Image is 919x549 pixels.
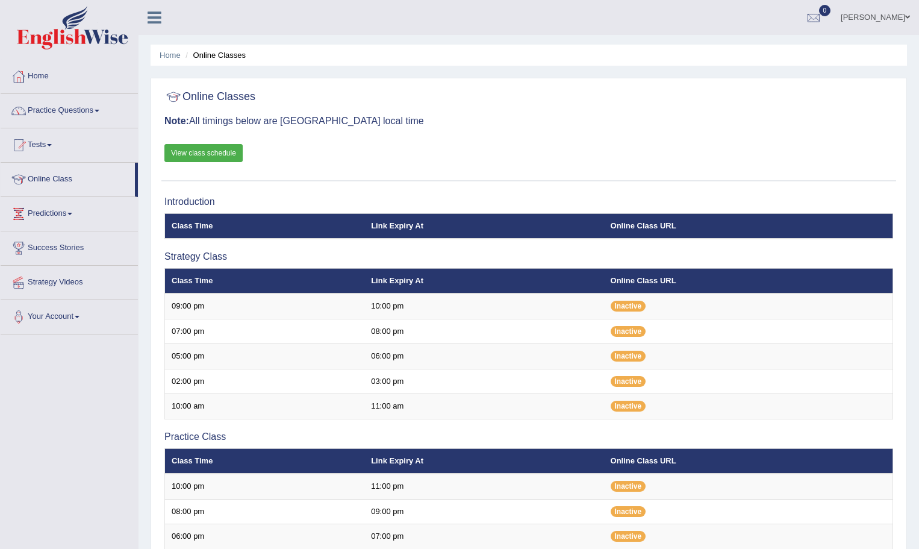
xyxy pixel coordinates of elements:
h3: All timings below are [GEOGRAPHIC_DATA] local time [164,116,893,127]
a: Success Stories [1,231,138,262]
li: Online Classes [182,49,246,61]
b: Note: [164,116,189,126]
a: Online Class [1,163,135,193]
span: Inactive [611,531,646,542]
a: Your Account [1,300,138,330]
td: 11:00 am [364,394,603,419]
span: Inactive [611,301,646,312]
th: Class Time [165,268,365,293]
th: Link Expiry At [364,448,603,474]
span: Inactive [611,376,646,387]
th: Online Class URL [604,213,893,239]
td: 03:00 pm [364,369,603,394]
td: 07:00 pm [165,319,365,344]
h3: Strategy Class [164,251,893,262]
span: Inactive [611,326,646,337]
td: 08:00 pm [364,319,603,344]
span: 0 [819,5,831,16]
span: Inactive [611,481,646,492]
a: Strategy Videos [1,266,138,296]
td: 10:00 pm [364,293,603,319]
th: Link Expiry At [364,213,603,239]
h3: Practice Class [164,431,893,442]
a: Predictions [1,197,138,227]
td: 10:00 am [165,394,365,419]
td: 08:00 pm [165,499,365,524]
span: Inactive [611,351,646,362]
td: 10:00 pm [165,474,365,499]
h3: Introduction [164,196,893,207]
td: 09:00 pm [364,499,603,524]
td: 06:00 pm [364,344,603,369]
td: 11:00 pm [364,474,603,499]
th: Class Time [165,448,365,474]
a: Home [1,60,138,90]
a: View class schedule [164,144,243,162]
td: 09:00 pm [165,293,365,319]
th: Class Time [165,213,365,239]
span: Inactive [611,401,646,412]
h2: Online Classes [164,88,255,106]
td: 05:00 pm [165,344,365,369]
a: Practice Questions [1,94,138,124]
a: Tests [1,128,138,158]
th: Online Class URL [604,448,893,474]
th: Online Class URL [604,268,893,293]
a: Home [160,51,181,60]
th: Link Expiry At [364,268,603,293]
span: Inactive [611,506,646,517]
td: 02:00 pm [165,369,365,394]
